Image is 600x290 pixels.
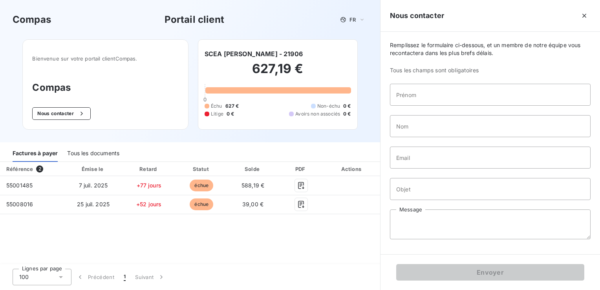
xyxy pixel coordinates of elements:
[71,269,119,285] button: Précédent
[343,110,351,117] span: 0 €
[32,81,179,95] h3: Compas
[225,103,239,110] span: 627 €
[136,201,161,207] span: +52 jours
[79,182,108,189] span: 7 juil. 2025
[190,180,213,191] span: échue
[77,201,110,207] span: 25 juil. 2025
[6,182,33,189] span: 55001485
[317,103,340,110] span: Non-échu
[190,198,213,210] span: échue
[390,10,444,21] h5: Nous contacter
[66,165,121,173] div: Émise le
[130,269,170,285] button: Suivant
[205,49,303,59] h6: SCEA [PERSON_NAME] - 21906
[211,103,222,110] span: Échu
[390,178,591,200] input: placeholder
[280,165,322,173] div: PDF
[390,147,591,169] input: placeholder
[165,13,224,27] h3: Portail client
[390,84,591,106] input: placeholder
[205,61,351,84] h2: 627,19 €
[390,66,591,74] span: Tous les champs sont obligatoires
[67,145,119,162] div: Tous les documents
[32,107,90,120] button: Nous contacter
[137,182,161,189] span: +77 jours
[229,165,276,173] div: Solde
[13,145,58,162] div: Factures à payer
[13,13,51,27] h3: Compas
[326,165,379,173] div: Actions
[242,201,263,207] span: 39,00 €
[32,55,179,62] span: Bienvenue sur votre portail client Compas .
[6,166,33,172] div: Référence
[124,273,126,281] span: 1
[295,110,340,117] span: Avoirs non associés
[36,165,43,173] span: 2
[119,269,130,285] button: 1
[124,165,174,173] div: Retard
[241,182,264,189] span: 588,19 €
[390,115,591,137] input: placeholder
[211,110,223,117] span: Litige
[343,103,351,110] span: 0 €
[177,165,226,173] div: Statut
[349,17,356,23] span: FR
[19,273,29,281] span: 100
[227,110,234,117] span: 0 €
[390,41,591,57] span: Remplissez le formulaire ci-dessous, et un membre de notre équipe vous recontactera dans les plus...
[203,96,207,103] span: 0
[396,264,584,281] button: Envoyer
[6,201,33,207] span: 55008016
